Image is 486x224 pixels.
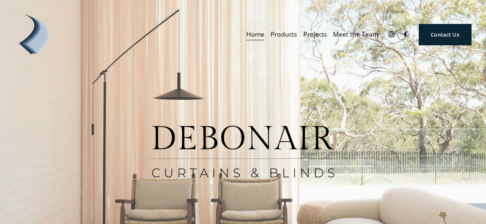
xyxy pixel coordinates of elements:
[402,31,409,38] a: Facebook
[246,28,264,41] a: Home
[303,28,327,41] a: Projects
[333,28,378,41] a: Meet the Team
[419,24,472,45] a: Contact Us
[270,29,297,40] span: Products
[14,14,54,54] img: Debonair | Curtains, Blinds, Shutters &amp; Awnings
[270,28,297,41] a: folder dropdown
[388,31,395,38] a: Instagram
